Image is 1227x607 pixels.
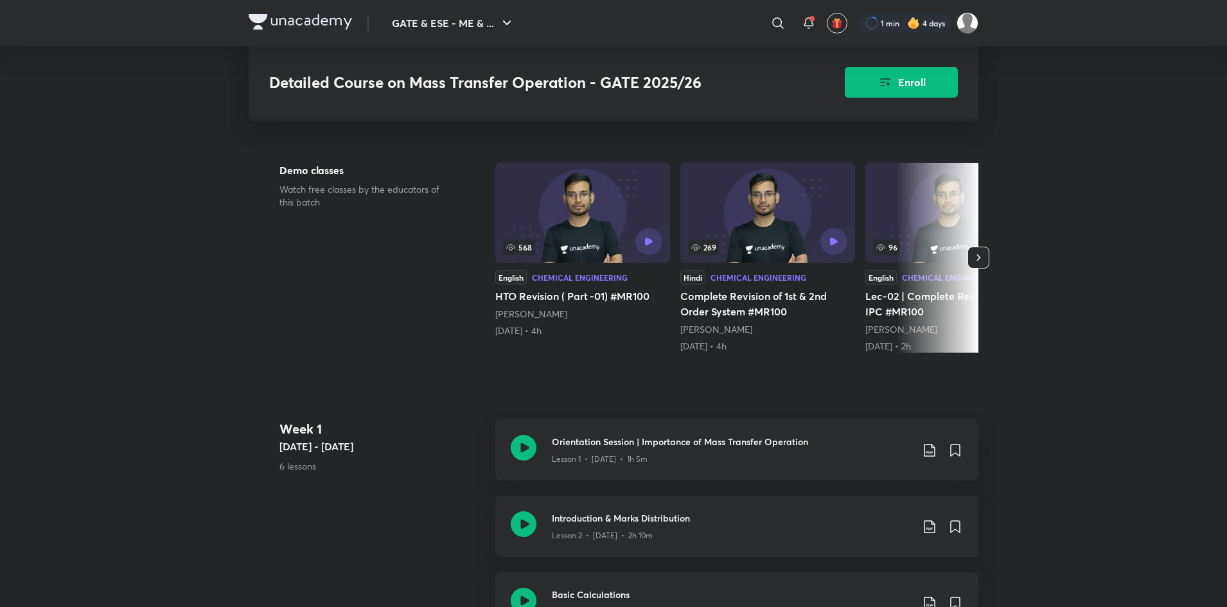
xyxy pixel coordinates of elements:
div: Chemical Engineering [532,274,628,281]
a: [PERSON_NAME] [680,323,752,335]
div: Manish Rajput [865,323,1040,336]
a: [PERSON_NAME] [865,323,937,335]
div: Manish Rajput [680,323,855,336]
a: 269HindiChemical EngineeringComplete Revision of 1st & 2nd Order System #MR100[PERSON_NAME][DATE]... [680,163,855,353]
h3: Detailed Course on Mass Transfer Operation - GATE 2025/26 [269,73,772,92]
div: English [865,270,897,285]
img: streak [907,17,920,30]
h3: Orientation Session | Importance of Mass Transfer Operation [552,435,912,448]
div: 8th Jul • 4h [680,340,855,353]
a: Orientation Session | Importance of Mass Transfer OperationLesson 1 • [DATE] • 1h 5m [495,419,978,496]
div: Hindi [680,270,705,285]
h5: Lec-02 | Complete Revision Series | IPC #MR100 [865,288,1040,319]
a: Company Logo [249,14,352,33]
p: Watch free classes by the educators of this batch [279,183,454,209]
a: Lec-02 | Complete Revision Series | IPC #MR100 [865,163,1040,353]
a: 96EnglishChemical EngineeringLec-02 | Complete Revision Series | IPC #MR100[PERSON_NAME][DATE] • 2h [865,163,1040,353]
a: [PERSON_NAME] [495,308,567,320]
a: Introduction & Marks DistributionLesson 2 • [DATE] • 2h 10m [495,496,978,572]
div: English [495,270,527,285]
h5: Demo classes [279,163,454,178]
div: Chemical Engineering [711,274,806,281]
div: 28th May • 4h [495,324,670,337]
a: Complete Revision of 1st & 2nd Order System #MR100 [680,163,855,353]
span: 269 [688,240,719,255]
button: GATE & ESE - ME & ... [384,10,522,36]
button: Enroll [845,67,958,98]
div: 9th Jul • 2h [865,340,1040,353]
p: Lesson 1 • [DATE] • 1h 5m [552,453,648,465]
h3: Basic Calculations [552,588,912,601]
p: 6 lessons [279,459,485,473]
h5: [DATE] - [DATE] [279,439,485,454]
button: avatar [827,13,847,33]
h3: Introduction & Marks Distribution [552,511,912,525]
a: 568EnglishChemical EngineeringHTO Revision ( Part -01) #MR100[PERSON_NAME][DATE] • 4h [495,163,670,337]
h5: HTO Revision ( Part -01) #MR100 [495,288,670,304]
p: Lesson 2 • [DATE] • 2h 10m [552,530,653,541]
span: 96 [873,240,900,255]
img: Prakhar Mishra [957,12,978,34]
h4: Week 1 [279,419,485,439]
a: HTO Revision ( Part -01) #MR100 [495,163,670,337]
img: Company Logo [249,14,352,30]
h5: Complete Revision of 1st & 2nd Order System #MR100 [680,288,855,319]
span: 568 [503,240,534,255]
img: avatar [831,17,843,29]
div: Manish Rajput [495,308,670,321]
